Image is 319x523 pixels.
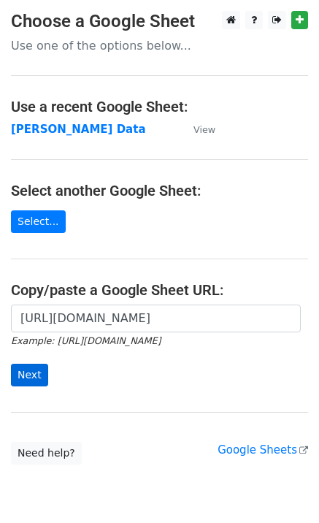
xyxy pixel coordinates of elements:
input: Next [11,364,48,386]
small: Example: [URL][DOMAIN_NAME] [11,335,161,346]
h3: Choose a Google Sheet [11,11,308,32]
input: Paste your Google Sheet URL here [11,305,301,332]
p: Use one of the options below... [11,38,308,53]
small: View [193,124,215,135]
h4: Use a recent Google Sheet: [11,98,308,115]
a: [PERSON_NAME] Data [11,123,146,136]
a: Select... [11,210,66,233]
a: View [179,123,215,136]
h4: Copy/paste a Google Sheet URL: [11,281,308,299]
h4: Select another Google Sheet: [11,182,308,199]
a: Need help? [11,442,82,465]
a: Google Sheets [218,443,308,457]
